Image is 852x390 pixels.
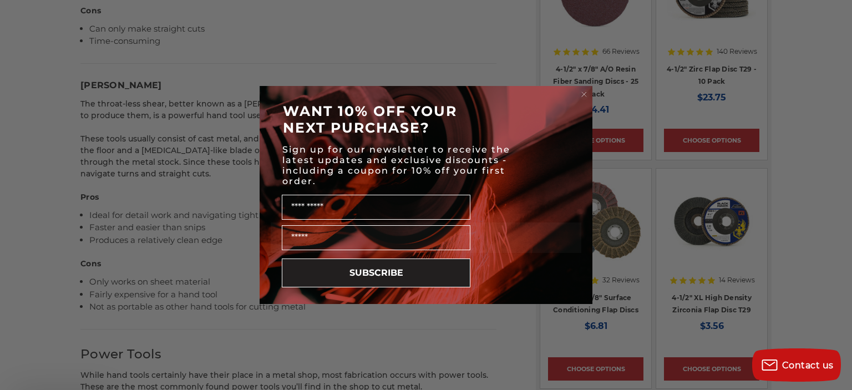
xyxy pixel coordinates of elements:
span: Contact us [782,360,834,371]
input: Email [282,225,470,250]
button: Close dialog [579,89,590,100]
span: Sign up for our newsletter to receive the latest updates and exclusive discounts - including a co... [282,144,510,186]
button: Contact us [752,348,841,382]
button: SUBSCRIBE [282,259,470,287]
span: WANT 10% OFF YOUR NEXT PURCHASE? [283,103,457,136]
